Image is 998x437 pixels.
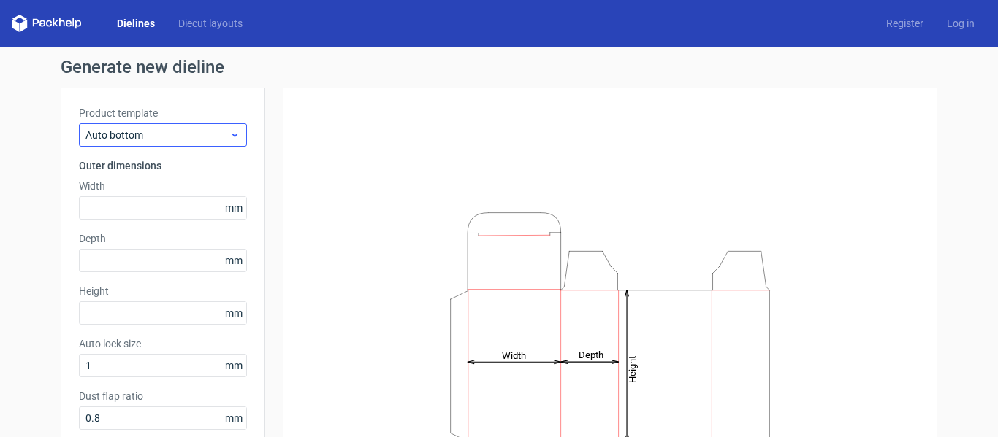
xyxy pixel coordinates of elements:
[79,389,247,403] label: Dust flap ratio
[875,16,935,31] a: Register
[79,284,247,298] label: Height
[79,158,247,173] h3: Outer dimensions
[79,336,247,351] label: Auto lock size
[221,407,246,429] span: mm
[935,16,986,31] a: Log in
[167,16,254,31] a: Diecut layouts
[221,302,246,324] span: mm
[627,355,638,382] tspan: Height
[79,106,247,120] label: Product template
[105,16,167,31] a: Dielines
[79,179,247,193] label: Width
[79,231,247,246] label: Depth
[579,349,603,360] tspan: Depth
[85,128,229,142] span: Auto bottom
[221,197,246,219] span: mm
[221,355,246,376] span: mm
[221,250,246,271] span: mm
[502,349,526,360] tspan: Width
[61,58,937,76] h1: Generate new dieline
